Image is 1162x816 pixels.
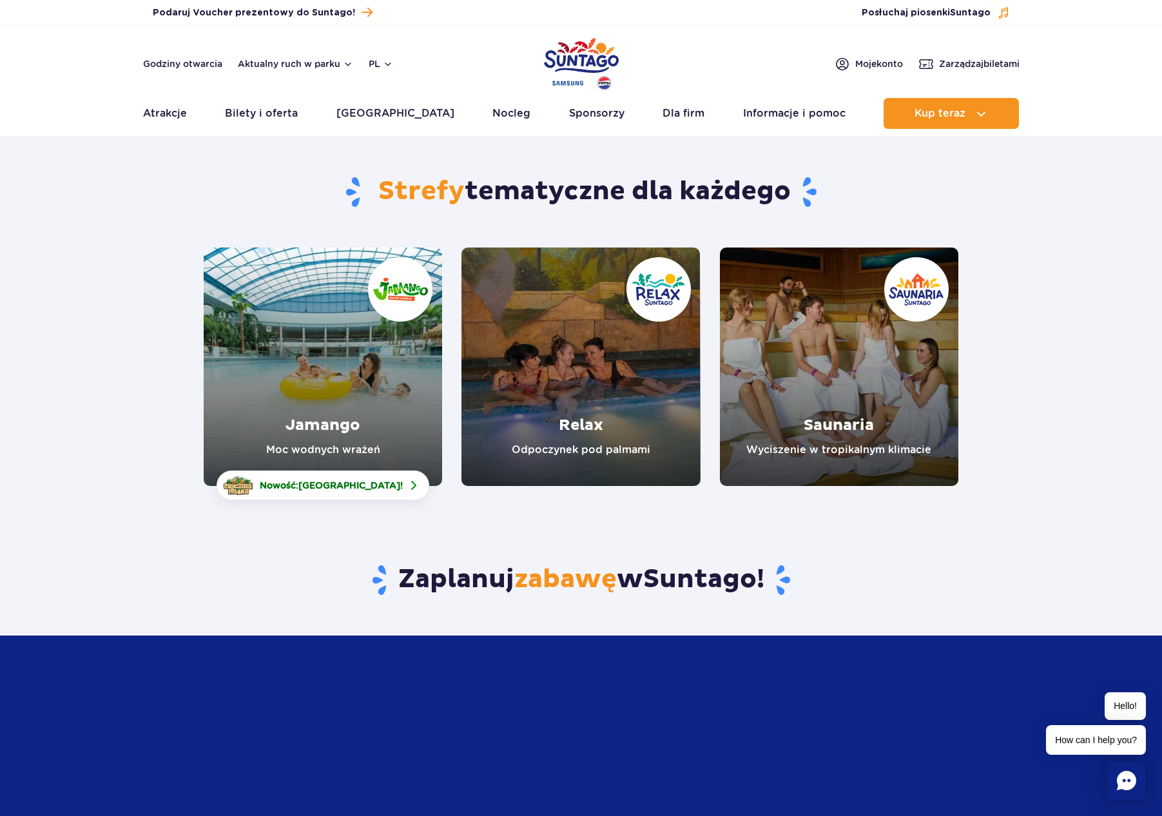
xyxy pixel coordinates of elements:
[862,6,991,19] span: Posłuchaj piosenki
[143,57,222,70] a: Godziny otwarcia
[260,479,403,492] span: Nowość: !
[298,480,400,491] span: [GEOGRAPHIC_DATA]
[884,98,1019,129] button: Kup teraz
[238,59,353,69] button: Aktualny ruch w parku
[461,248,700,486] a: Relax
[1046,725,1146,755] span: How can I help you?
[514,563,617,596] span: zabawę
[204,563,958,597] h3: Zaplanuj w !
[336,98,454,129] a: [GEOGRAPHIC_DATA]
[915,108,965,119] span: Kup teraz
[369,57,393,70] button: pl
[918,56,1020,72] a: Zarządzajbiletami
[855,57,903,70] span: Moje konto
[663,98,704,129] a: Dla firm
[544,32,619,92] a: Park of Poland
[153,4,373,21] a: Podaruj Voucher prezentowy do Suntago!
[1105,692,1146,720] span: Hello!
[569,98,625,129] a: Sponsorzy
[492,98,530,129] a: Nocleg
[143,98,187,129] a: Atrakcje
[939,57,1020,70] span: Zarządzaj biletami
[950,8,991,17] span: Suntago
[1107,761,1146,800] div: Chat
[204,248,442,486] a: Jamango
[862,6,1010,19] button: Posłuchaj piosenkiSuntago
[204,175,958,209] h1: tematyczne dla każdego
[217,471,429,500] a: Nowość:[GEOGRAPHIC_DATA]!
[225,98,298,129] a: Bilety i oferta
[720,248,958,486] a: Saunaria
[378,175,465,208] span: Strefy
[743,98,846,129] a: Informacje i pomoc
[835,56,903,72] a: Mojekonto
[643,563,757,596] span: Suntago
[153,6,355,19] span: Podaruj Voucher prezentowy do Suntago!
